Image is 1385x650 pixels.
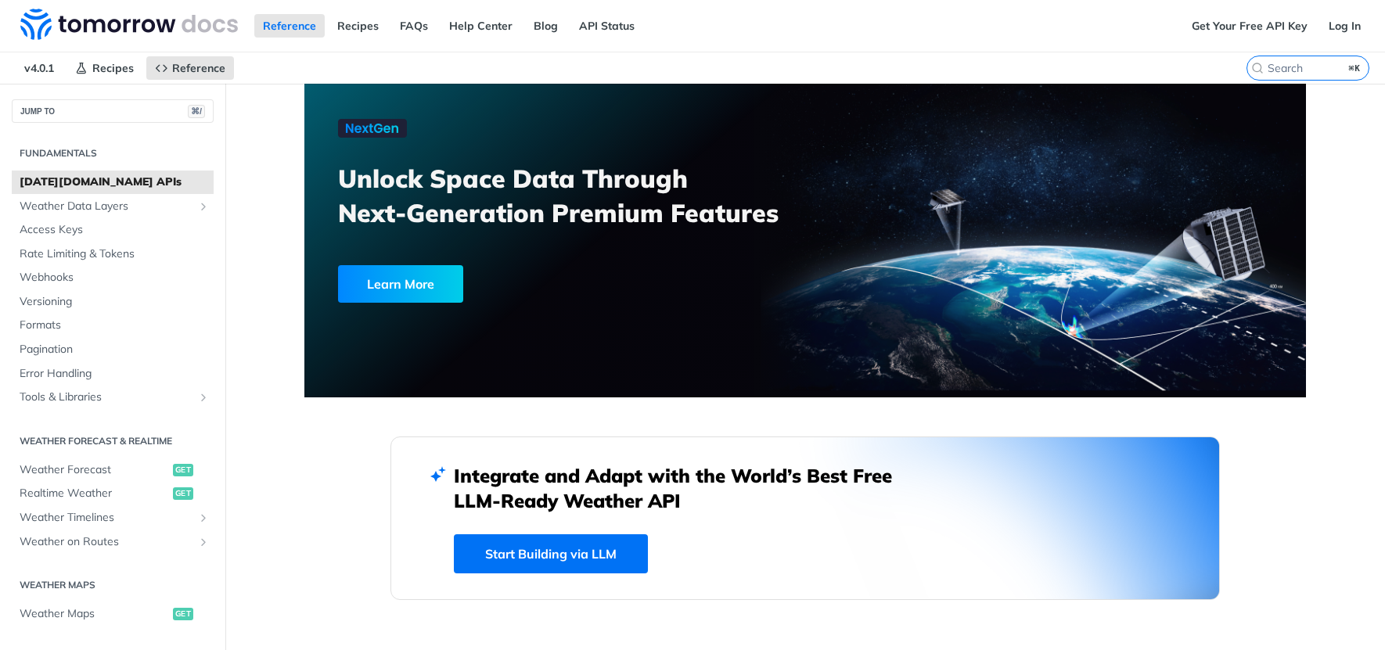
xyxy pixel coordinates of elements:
[338,265,463,303] div: Learn More
[1251,62,1264,74] svg: Search
[20,318,210,333] span: Formats
[146,56,234,80] a: Reference
[20,534,193,550] span: Weather on Routes
[12,171,214,194] a: [DATE][DOMAIN_NAME] APIs
[454,463,916,513] h2: Integrate and Adapt with the World’s Best Free LLM-Ready Weather API
[12,362,214,386] a: Error Handling
[12,290,214,314] a: Versioning
[20,510,193,526] span: Weather Timelines
[1345,60,1365,76] kbd: ⌘K
[12,266,214,289] a: Webhooks
[12,386,214,409] a: Tools & LibrariesShow subpages for Tools & Libraries
[20,174,210,190] span: [DATE][DOMAIN_NAME] APIs
[338,161,822,230] h3: Unlock Space Data Through Next-Generation Premium Features
[12,218,214,242] a: Access Keys
[454,534,648,573] a: Start Building via LLM
[20,222,210,238] span: Access Keys
[20,366,210,382] span: Error Handling
[12,458,214,482] a: Weather Forecastget
[173,487,193,500] span: get
[20,606,169,622] span: Weather Maps
[338,265,725,303] a: Learn More
[12,506,214,530] a: Weather TimelinesShow subpages for Weather Timelines
[67,56,142,80] a: Recipes
[12,195,214,218] a: Weather Data LayersShow subpages for Weather Data Layers
[12,434,214,448] h2: Weather Forecast & realtime
[197,391,210,404] button: Show subpages for Tools & Libraries
[188,105,205,118] span: ⌘/
[20,462,169,478] span: Weather Forecast
[1320,14,1369,38] a: Log In
[391,14,437,38] a: FAQs
[172,61,225,75] span: Reference
[254,14,325,38] a: Reference
[441,14,521,38] a: Help Center
[12,602,214,626] a: Weather Mapsget
[12,99,214,123] button: JUMP TO⌘/
[338,119,407,138] img: NextGen
[20,294,210,310] span: Versioning
[197,200,210,213] button: Show subpages for Weather Data Layers
[12,482,214,505] a: Realtime Weatherget
[570,14,643,38] a: API Status
[12,314,214,337] a: Formats
[329,14,387,38] a: Recipes
[12,338,214,361] a: Pagination
[1183,14,1316,38] a: Get Your Free API Key
[173,608,193,620] span: get
[12,578,214,592] h2: Weather Maps
[20,486,169,501] span: Realtime Weather
[20,246,210,262] span: Rate Limiting & Tokens
[197,512,210,524] button: Show subpages for Weather Timelines
[20,9,238,40] img: Tomorrow.io Weather API Docs
[20,199,193,214] span: Weather Data Layers
[20,390,193,405] span: Tools & Libraries
[92,61,134,75] span: Recipes
[173,464,193,476] span: get
[12,242,214,266] a: Rate Limiting & Tokens
[12,146,214,160] h2: Fundamentals
[12,530,214,554] a: Weather on RoutesShow subpages for Weather on Routes
[525,14,567,38] a: Blog
[20,270,210,285] span: Webhooks
[16,56,63,80] span: v4.0.1
[20,342,210,357] span: Pagination
[197,536,210,548] button: Show subpages for Weather on Routes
